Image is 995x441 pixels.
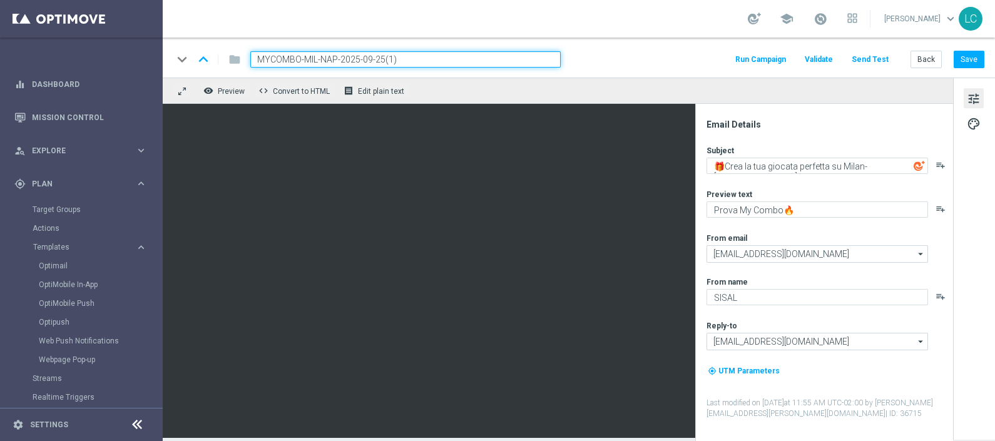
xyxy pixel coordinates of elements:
[135,178,147,190] i: keyboard_arrow_right
[258,86,268,96] span: code
[805,55,833,64] span: Validate
[850,51,890,68] button: Send Test
[250,51,561,68] input: Enter a unique template name
[32,68,147,101] a: Dashboard
[39,275,161,294] div: OptiMobile In-App
[936,204,946,214] button: playlist_add
[32,101,147,134] a: Mission Control
[33,369,161,388] div: Streams
[39,355,130,365] a: Webpage Pop-up
[33,205,130,215] a: Target Groups
[200,83,250,99] button: remove_red_eye Preview
[936,160,946,170] button: playlist_add
[14,146,148,156] button: person_search Explore keyboard_arrow_right
[32,147,135,155] span: Explore
[707,398,952,419] label: Last modified on [DATE] at 11:55 AM UTC-02:00 by [PERSON_NAME][EMAIL_ADDRESS][PERSON_NAME][DOMAIN...
[14,79,26,90] i: equalizer
[135,241,147,253] i: keyboard_arrow_right
[964,88,984,108] button: tune
[707,119,952,130] div: Email Details
[14,178,26,190] i: gps_fixed
[914,160,925,171] img: optiGenie.svg
[33,219,161,238] div: Actions
[944,12,957,26] span: keyboard_arrow_down
[14,178,135,190] div: Plan
[967,116,981,132] span: palette
[39,261,130,271] a: Optimail
[959,7,982,31] div: LC
[14,113,148,123] button: Mission Control
[33,243,135,251] div: Templates
[14,179,148,189] button: gps_fixed Plan keyboard_arrow_right
[33,373,130,383] a: Streams
[964,113,984,133] button: palette
[707,190,752,200] label: Preview text
[14,145,135,156] div: Explore
[708,367,717,375] i: my_location
[780,12,793,26] span: school
[911,51,942,68] button: Back
[33,238,161,369] div: Templates
[39,336,130,346] a: Web Push Notifications
[707,321,737,331] label: Reply-to
[733,51,788,68] button: Run Campaign
[707,277,748,287] label: From name
[33,392,130,402] a: Realtime Triggers
[32,180,135,188] span: Plan
[707,245,928,263] input: Select
[344,86,354,96] i: receipt
[30,421,68,428] a: Settings
[885,409,922,418] span: | ID: 36715
[14,79,148,89] button: equalizer Dashboard
[33,223,130,233] a: Actions
[954,51,984,68] button: Save
[718,367,780,375] span: UTM Parameters
[915,246,927,262] i: arrow_drop_down
[358,87,404,96] span: Edit plain text
[707,233,747,243] label: From email
[39,350,161,369] div: Webpage Pop-up
[203,86,213,96] i: remove_red_eye
[39,298,130,308] a: OptiMobile Push
[39,313,161,332] div: Optipush
[915,333,927,350] i: arrow_drop_down
[39,280,130,290] a: OptiMobile In-App
[39,317,130,327] a: Optipush
[39,332,161,350] div: Web Push Notifications
[707,146,734,156] label: Subject
[33,388,161,407] div: Realtime Triggers
[194,50,213,69] i: keyboard_arrow_up
[707,364,781,378] button: my_location UTM Parameters
[14,101,147,134] div: Mission Control
[936,291,946,302] button: playlist_add
[707,333,928,350] input: Select
[340,83,410,99] button: receipt Edit plain text
[883,9,959,28] a: [PERSON_NAME]keyboard_arrow_down
[14,145,26,156] i: person_search
[13,419,24,430] i: settings
[33,200,161,219] div: Target Groups
[967,91,981,107] span: tune
[218,87,245,96] span: Preview
[39,256,161,275] div: Optimail
[255,83,335,99] button: code Convert to HTML
[803,51,835,68] button: Validate
[135,144,147,156] i: keyboard_arrow_right
[33,242,148,252] button: Templates keyboard_arrow_right
[33,243,123,251] span: Templates
[39,294,161,313] div: OptiMobile Push
[273,87,330,96] span: Convert to HTML
[14,68,147,101] div: Dashboard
